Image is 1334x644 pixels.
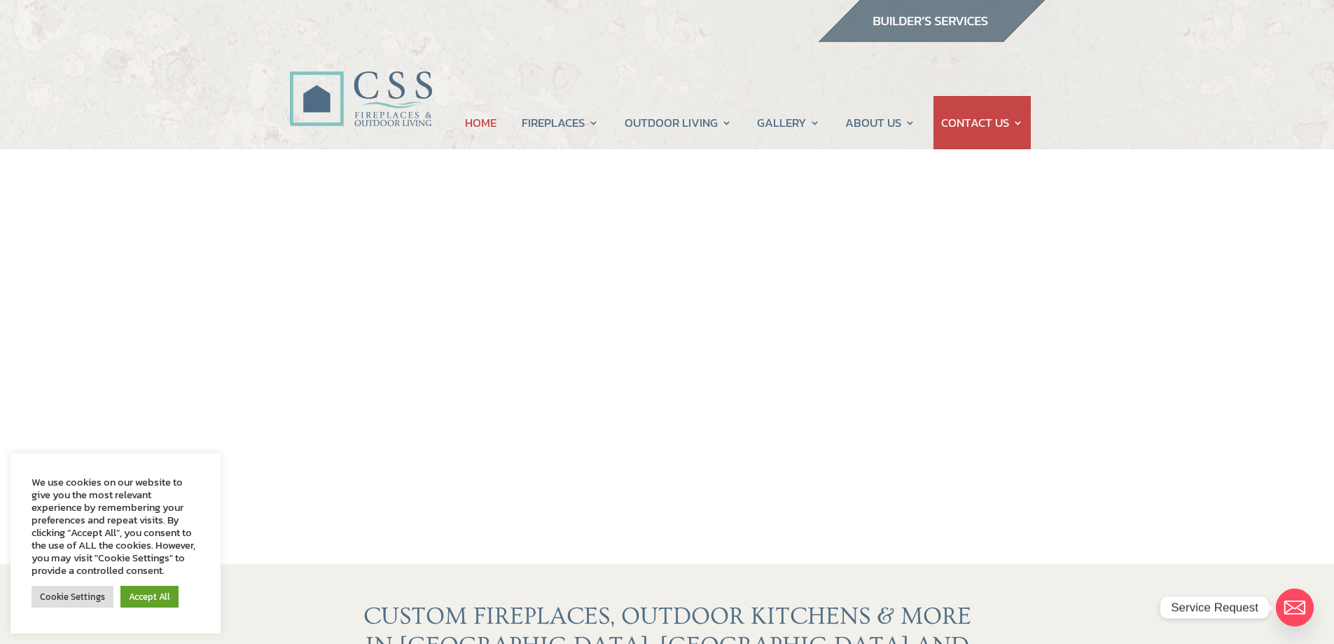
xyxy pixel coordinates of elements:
a: CONTACT US [941,96,1023,149]
a: HOME [465,96,496,149]
a: OUTDOOR LIVING [625,96,732,149]
img: CSS Fireplaces & Outdoor Living (Formerly Construction Solutions & Supply)- Jacksonville Ormond B... [289,32,432,134]
a: Cookie Settings [32,586,113,608]
a: GALLERY [757,96,820,149]
a: Accept All [120,586,179,608]
a: ABOUT US [845,96,915,149]
a: Email [1276,589,1314,626]
div: We use cookies on our website to give you the most relevant experience by remembering your prefer... [32,476,200,577]
a: FIREPLACES [522,96,599,149]
a: builder services construction supply [817,29,1045,47]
